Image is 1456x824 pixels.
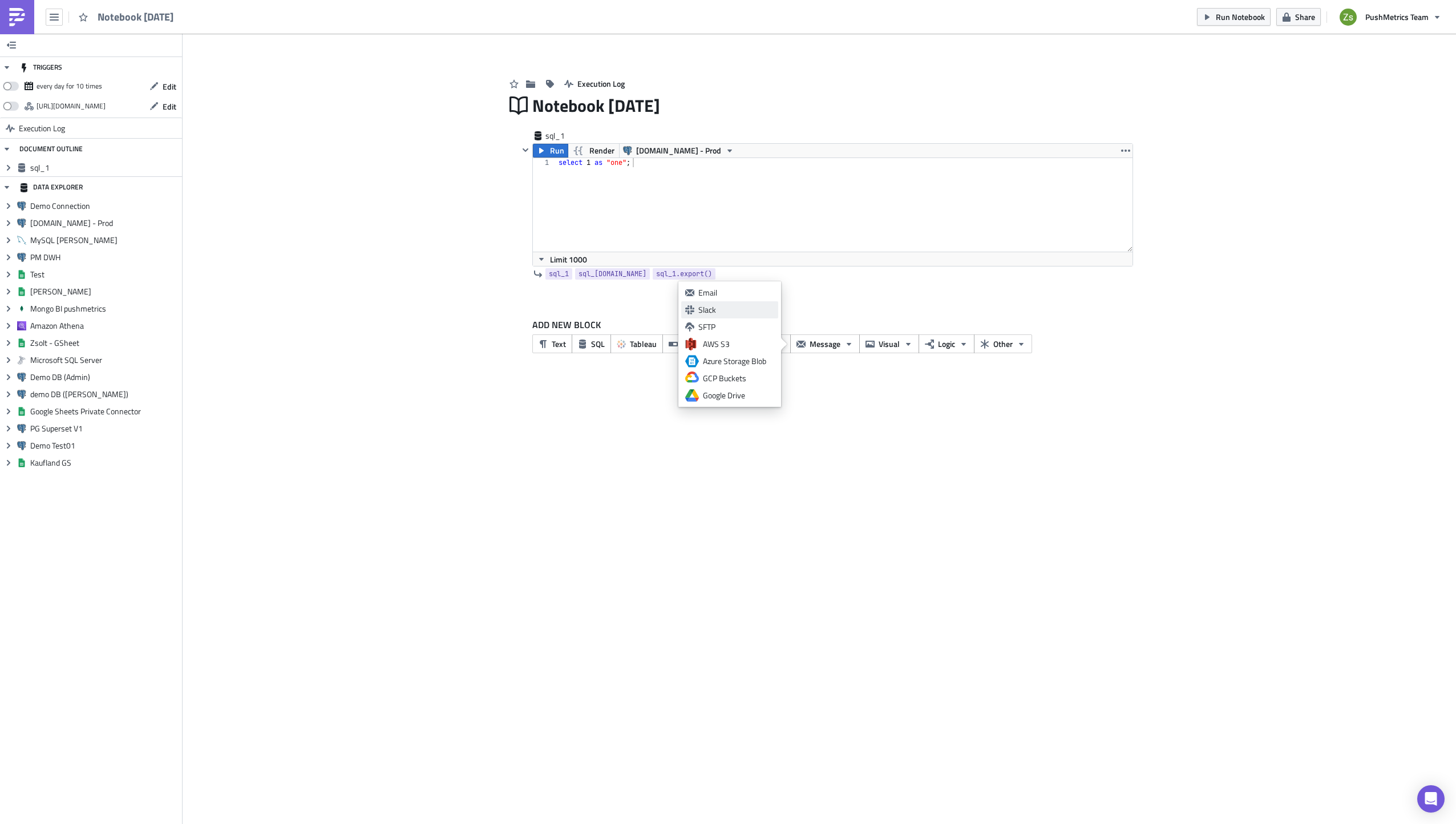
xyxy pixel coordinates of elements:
button: Logic [919,334,974,353]
span: Other [993,338,1013,350]
span: Render [589,144,614,157]
button: Run [533,144,568,157]
div: AWS S3 [703,338,774,350]
button: [DOMAIN_NAME] - Prod [619,144,738,157]
span: Test [30,269,179,280]
span: Microsoft SQL Server [30,355,179,365]
span: MySQL [PERSON_NAME] [30,235,179,245]
span: Demo Test01 [30,441,179,451]
span: Edit [163,80,176,92]
span: SQL [591,338,605,350]
label: ADD NEW BLOCK [532,318,1133,332]
button: Render [568,144,620,157]
span: sql_1.export() [656,268,712,280]
button: Message [790,334,860,353]
span: Share [1295,11,1315,23]
span: Zsolt - GSheet [30,338,179,348]
div: Slack [698,304,774,316]
span: Amazon Athena [30,321,179,331]
button: Hide content [519,143,532,157]
span: Kaufland GS [30,458,179,468]
span: Notebook [DATE] [532,95,661,116]
button: Visual [859,334,919,353]
span: sql_1 [549,268,569,280]
span: PG Superset V1 [30,423,179,434]
span: Tableau [630,338,657,350]
img: PushMetrics [8,8,26,26]
div: GCP Buckets [703,373,774,384]
span: Demo DB (Admin) [30,372,179,382]
span: demo DB ([PERSON_NAME]) [30,389,179,399]
button: PushMetrics Team [1333,5,1447,30]
div: 1 [533,158,556,167]
a: sql_1.export() [653,268,715,280]
button: Text [532,334,572,353]
div: Google Drive [703,390,774,401]
div: Azure Storage Blob [703,356,774,367]
div: TRIGGERS [19,57,62,78]
span: [PERSON_NAME] [30,286,179,297]
button: Edit [144,98,182,115]
span: Google Sheets Private Connector [30,406,179,417]
span: Text [552,338,566,350]
span: Message [810,338,840,350]
a: sql_[DOMAIN_NAME] [575,268,650,280]
span: Azure Storage Blob [685,354,699,368]
span: [DOMAIN_NAME] - Prod [30,218,179,228]
button: Other [974,334,1032,353]
button: Share [1276,8,1321,26]
span: Notebook [DATE] [98,10,175,23]
span: Limit 1000 [550,253,587,265]
span: [DOMAIN_NAME] - Prod [636,144,721,157]
a: sql_1 [545,268,572,280]
div: DOCUMENT OUTLINE [19,139,83,159]
button: Edit [144,78,182,95]
span: sql_1 [30,163,179,173]
div: https://pushmetrics.io/api/v1/report/GJokGVvo5b/webhook?token=ecbfc8a0b10945849edf0f8dde3e5261 [37,98,106,115]
button: Run Notebook [1197,8,1271,26]
button: Limit 1000 [533,252,591,266]
span: PM DWH [30,252,179,262]
span: Run Notebook [1216,11,1265,23]
span: Mongo BI pushmetrics [30,304,179,314]
div: DATA EXPLORER [19,177,83,197]
span: Run [550,144,564,157]
span: PushMetrics Team [1365,11,1429,23]
span: Edit [163,100,176,112]
button: Parameter [662,334,724,353]
span: Demo Connection [30,201,179,211]
span: Logic [938,338,955,350]
img: Avatar [1338,7,1358,27]
div: Email [698,287,774,298]
div: SFTP [698,321,774,333]
span: Execution Log [577,78,625,90]
span: Execution Log [19,118,65,139]
button: Tableau [610,334,663,353]
span: sql_[DOMAIN_NAME] [579,268,646,280]
button: Execution Log [559,75,630,92]
div: every day for 10 times [37,78,102,95]
button: SQL [572,334,611,353]
span: Visual [879,338,900,350]
span: sql_1 [545,130,591,142]
div: Open Intercom Messenger [1417,785,1445,813]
